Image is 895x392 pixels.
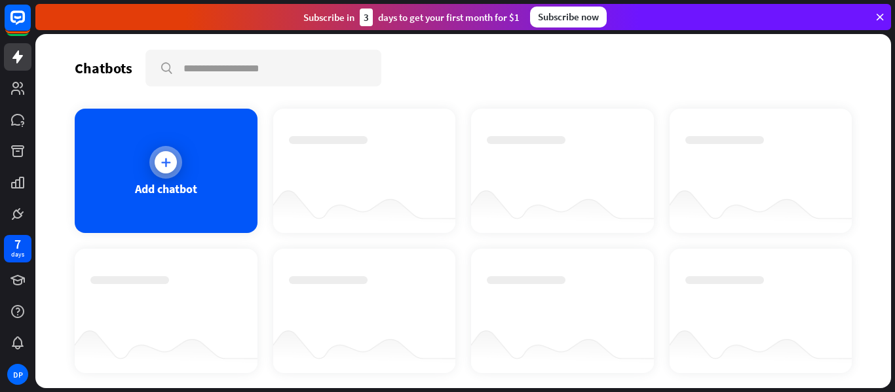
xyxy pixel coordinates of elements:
div: 7 [14,238,21,250]
div: DP [7,364,28,385]
div: 3 [360,9,373,26]
div: Subscribe now [530,7,607,27]
div: Add chatbot [135,181,197,196]
div: days [11,250,24,259]
div: Chatbots [75,59,132,77]
a: 7 days [4,235,31,262]
button: Open LiveChat chat widget [10,5,50,45]
div: Subscribe in days to get your first month for $1 [303,9,520,26]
